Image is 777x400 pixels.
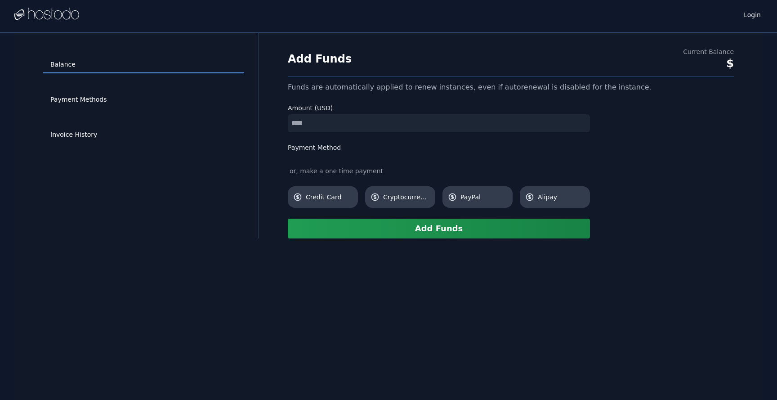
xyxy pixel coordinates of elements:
[742,9,763,19] a: Login
[43,91,244,108] a: Payment Methods
[306,193,353,202] span: Credit Card
[288,82,734,93] div: Funds are automatically applied to renew instances, even if autorenewal is disabled for the insta...
[288,219,590,238] button: Add Funds
[43,126,244,144] a: Invoice History
[683,56,734,71] div: $
[383,193,430,202] span: Cryptocurrency
[288,143,590,152] label: Payment Method
[288,52,352,66] h1: Add Funds
[538,193,585,202] span: Alipay
[683,47,734,56] div: Current Balance
[460,193,507,202] span: PayPal
[14,8,79,21] img: Logo
[43,56,244,73] a: Balance
[288,166,590,175] div: or, make a one time payment
[288,103,590,112] label: Amount (USD)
